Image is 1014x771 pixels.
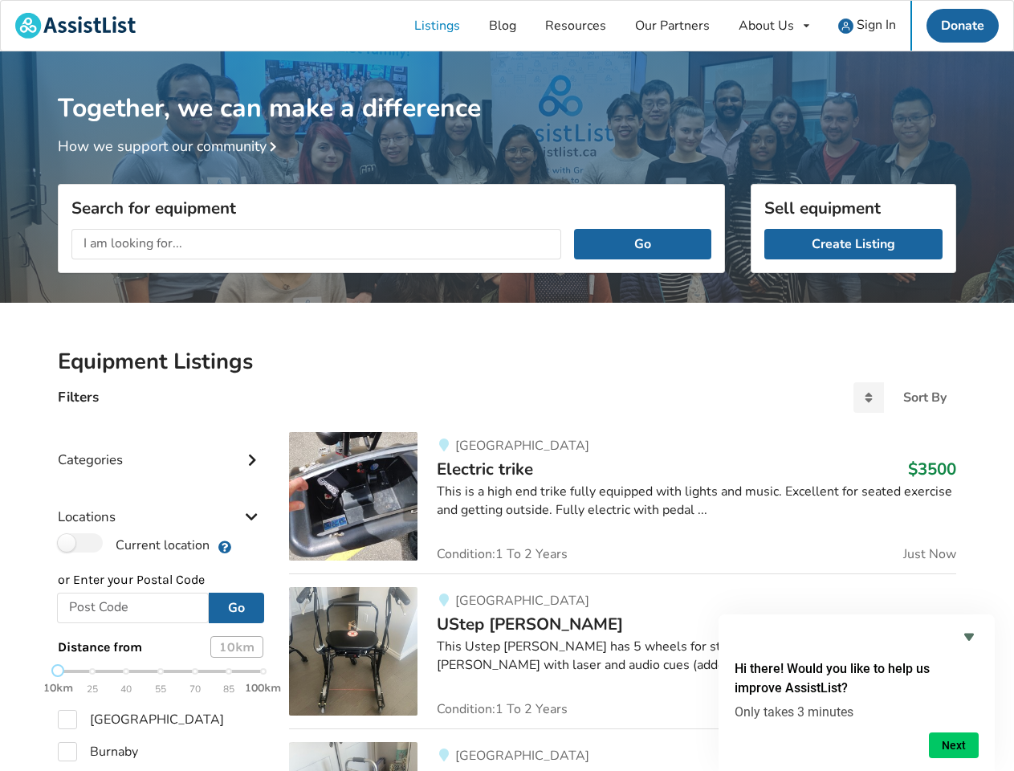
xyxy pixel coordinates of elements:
div: About Us [739,19,794,32]
span: Electric trike [437,458,533,480]
label: [GEOGRAPHIC_DATA] [58,710,224,729]
img: user icon [838,18,853,34]
label: Burnaby [58,742,138,761]
div: Sort By [903,391,947,404]
h4: Filters [58,388,99,406]
span: UStep [PERSON_NAME] [437,613,623,635]
span: Distance from [58,639,142,655]
img: mobility-ustep walker [289,587,417,716]
p: Only takes 3 minutes [735,704,979,720]
span: [GEOGRAPHIC_DATA] [455,747,589,765]
div: Hi there! Would you like to help us improve AssistList? [735,627,979,758]
span: [GEOGRAPHIC_DATA] [455,437,589,455]
label: Current location [58,533,210,554]
a: Donate [926,9,999,43]
button: Go [209,593,264,623]
a: Our Partners [621,1,724,51]
span: Just Now [903,548,956,561]
div: This is a high end trike fully equipped with lights and music. Excellent for seated exercise and ... [437,483,956,520]
span: 40 [120,680,132,699]
div: Categories [58,419,263,476]
h3: Search for equipment [71,198,711,218]
button: Go [574,229,711,259]
span: 70 [189,680,201,699]
h1: Together, we can make a difference [58,51,956,124]
a: user icon Sign In [824,1,910,51]
div: 10 km [210,636,263,658]
img: assistlist-logo [15,13,136,39]
strong: 10km [43,681,73,695]
h3: $750 [918,614,956,634]
button: Hide survey [959,627,979,647]
h2: Equipment Listings [58,348,956,376]
a: Listings [400,1,474,51]
span: 85 [223,680,234,699]
div: Locations [58,476,263,533]
span: Condition: 1 To 2 Years [437,548,568,561]
input: Post Code [57,593,209,623]
h2: Hi there! Would you like to help us improve AssistList? [735,659,979,698]
span: [GEOGRAPHIC_DATA] [455,592,589,610]
a: Resources [531,1,621,51]
div: This Ustep [PERSON_NAME] has 5 wheels for stability. Specifically designed for [PERSON_NAME] with... [437,638,956,675]
a: How we support our community [58,137,283,156]
h3: Sell equipment [764,198,943,218]
p: or Enter your Postal Code [58,571,263,589]
a: Blog [474,1,531,51]
span: Sign In [857,16,896,34]
span: Condition: 1 To 2 Years [437,703,568,716]
a: mobility-ustep walker[GEOGRAPHIC_DATA]UStep [PERSON_NAME]$750This Ustep [PERSON_NAME] has 5 wheel... [289,573,956,728]
button: Next question [929,732,979,758]
a: mobility-electric trike[GEOGRAPHIC_DATA]Electric trike$3500This is a high end trike fully equippe... [289,432,956,573]
img: mobility-electric trike [289,432,417,561]
input: I am looking for... [71,229,561,259]
span: 55 [155,680,166,699]
strong: 100km [245,681,281,695]
span: 25 [87,680,98,699]
h3: $3500 [908,459,956,479]
a: Create Listing [764,229,943,259]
